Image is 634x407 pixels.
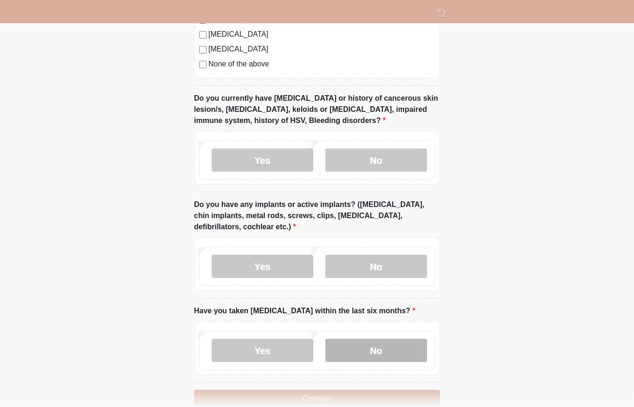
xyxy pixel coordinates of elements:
label: No [325,339,427,362]
input: [MEDICAL_DATA] [199,31,207,39]
label: No [325,255,427,278]
label: Yes [212,255,313,278]
input: [MEDICAL_DATA] [199,46,207,53]
label: Yes [212,149,313,172]
label: [MEDICAL_DATA] [208,44,435,55]
label: None of the above [208,58,435,70]
label: No [325,149,427,172]
label: Yes [212,339,313,362]
label: Have you taken [MEDICAL_DATA] within the last six months? [194,305,415,317]
label: [MEDICAL_DATA] [208,29,435,40]
input: None of the above [199,61,207,68]
label: Do you have any implants or active implants? ([MEDICAL_DATA], chin implants, metal rods, screws, ... [194,199,440,233]
img: DM Wellness & Aesthetics Logo [185,7,197,19]
label: Do you currently have [MEDICAL_DATA] or history of cancerous skin lesion/s, [MEDICAL_DATA], keloi... [194,93,440,126]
